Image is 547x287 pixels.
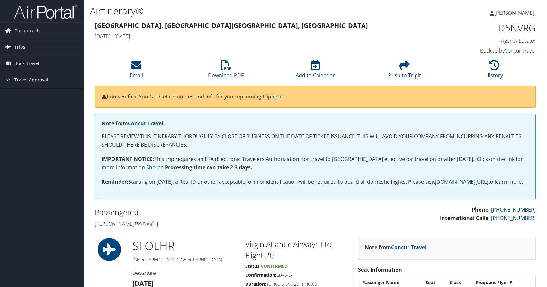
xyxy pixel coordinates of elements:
[14,23,40,39] span: Dashboards
[132,257,236,263] h5: [GEOGRAPHIC_DATA] / [GEOGRAPHIC_DATA]
[95,21,368,30] strong: [GEOGRAPHIC_DATA], [GEOGRAPHIC_DATA] [GEOGRAPHIC_DATA], [GEOGRAPHIC_DATA]
[95,207,310,218] h2: Passenger(s)
[245,263,261,269] strong: Status:
[245,281,266,287] strong: Duration:
[146,164,164,171] a: Sherpa
[102,120,163,127] strong: Note from
[90,4,390,18] h1: Airtinerary®
[102,132,529,149] p: PLEASE REVIEW THIS ITINERARY THOROUGHLY BY CLOSE OF BUSINESS ON THE DATE OF TICKET ISSUANCE. THIS...
[165,164,252,171] strong: Processing time can take 2-3 days.
[208,63,244,79] a: Download PDF
[134,220,155,226] img: tsa-precheck.png
[505,47,536,54] a: Concur Travel
[433,47,536,54] h4: Booked by
[261,263,288,269] span: Confirmed
[130,63,143,79] a: Email
[391,244,426,251] a: Concur Travel
[472,206,490,213] strong: Phone:
[491,206,536,213] a: [PHONE_NUMBER]
[102,178,128,185] strong: Reminder:
[358,266,402,273] strong: Seat Information
[491,215,536,222] a: [PHONE_NUMBER]
[388,63,421,79] a: Push to Tripit
[271,93,282,100] a: here
[132,269,236,276] h4: Departure
[102,156,154,163] strong: IMPORTANT NOTICE:
[433,37,536,44] h4: Agency Locator
[14,72,48,88] span: Travel Approval
[14,39,25,55] span: Trips
[132,238,236,254] h1: SFO LHR
[433,21,536,35] h1: D5NVRG
[296,63,335,79] a: Add to Calendar
[485,63,503,79] a: History
[95,33,423,40] h4: [DATE] - [DATE]
[14,4,78,19] img: airportal-logo.png
[14,55,39,72] span: Book Travel
[245,272,348,278] h5: EBV6A5
[102,155,529,172] p: This trip requires an ETA (Electronic Travelers Authorization) for travel to [GEOGRAPHIC_DATA] ef...
[102,93,529,101] p: Know Before You Go: Get resources and info for your upcoming trip
[435,178,488,185] a: [DOMAIN_NAME][URL]
[245,272,276,278] strong: Confirmation:
[245,239,348,260] h2: Virgin Atlantic Airways Ltd. Flight 20
[365,244,426,251] strong: Note from
[494,9,534,16] span: [PERSON_NAME]
[440,215,490,222] strong: International Calls:
[128,120,163,127] a: Concur Travel
[95,220,310,227] h4: [PERSON_NAME]
[102,178,529,186] p: Starting on [DATE], a Real ID or other acceptable form of identification will be required to boar...
[490,3,541,22] a: [PERSON_NAME]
